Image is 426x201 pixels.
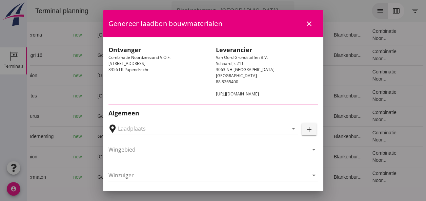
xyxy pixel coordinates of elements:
td: new [41,25,65,45]
div: Combinatie Noordzeezand V.O.F. [STREET_ADDRESS] 3356 LK Papendrecht [106,43,213,100]
i: calendar_view_week [365,7,373,15]
td: 480 [145,147,182,167]
div: Gouda [70,113,127,120]
i: directions_boat [87,53,92,58]
i: arrow_drop_down [289,125,298,133]
i: directions_boat [87,134,92,139]
td: Combinatie Noor... [340,45,382,65]
td: Blankenbur... [301,126,340,147]
td: Blankenbur... [301,106,340,126]
td: new [41,86,65,106]
td: Combinatie Noor... [340,65,382,86]
small: m3 [158,114,164,118]
i: add [305,125,313,133]
div: Gouda [70,174,127,181]
td: new [41,126,65,147]
div: [GEOGRAPHIC_DATA] [70,153,127,160]
h2: Ontvanger [108,45,210,54]
div: [GEOGRAPHIC_DATA] [70,31,127,39]
i: arrow_drop_down [255,7,263,15]
input: Laadplaats [118,123,279,134]
td: 1298 [145,45,182,65]
i: directions_boat [87,114,92,118]
small: m3 [158,94,164,98]
td: Blankenbur... [301,167,340,187]
td: 994 [145,25,182,45]
div: [GEOGRAPHIC_DATA] [70,92,127,99]
td: Filling sand [216,65,250,86]
td: Filling sand [216,147,250,167]
td: Ontzilt oph.zan... [216,126,250,147]
i: filter_list [384,7,392,15]
i: close [305,20,313,28]
td: 18 [250,126,301,147]
td: new [41,167,65,187]
div: Blankenburgput - [GEOGRAPHIC_DATA] [150,7,251,15]
i: directions_boat [87,175,92,179]
div: [GEOGRAPHIC_DATA] [70,72,127,79]
input: Winzuiger [108,170,308,181]
td: Combinatie Noor... [340,25,382,45]
td: Combinatie Noor... [340,167,382,187]
td: Filling sand [216,25,250,45]
td: Blankenbur... [301,147,340,167]
small: m3 [158,74,164,78]
td: 18 [250,147,301,167]
small: m3 [158,175,164,179]
td: Ontzilt oph.zan... [216,106,250,126]
i: arrow_drop_down [310,146,318,154]
td: 18 [250,86,301,106]
i: directions_boat [122,32,127,37]
td: Blankenbur... [301,25,340,45]
h2: Algemeen [108,109,318,118]
small: m3 [161,53,166,58]
td: Ontzilt oph.zan... [216,45,250,65]
td: 18 [250,65,301,86]
td: new [41,147,65,167]
td: 18 [250,45,301,65]
td: new [41,65,65,86]
td: 999 [145,106,182,126]
small: m3 [158,155,164,159]
i: directions_boat [122,73,127,78]
td: Combinatie Noor... [340,147,382,167]
td: new [41,106,65,126]
td: 672 [145,167,182,187]
td: 18 [250,106,301,126]
td: 480 [145,65,182,86]
td: Combinatie Noor... [340,126,382,147]
td: Blankenbur... [301,45,340,65]
div: Van Oord Grondstoffen B.V. Schaardijk 211 3063 NH [GEOGRAPHIC_DATA] [GEOGRAPHIC_DATA] 88 8265400 ... [213,43,321,100]
i: arrow_drop_down [310,171,318,179]
td: 523 [145,86,182,106]
td: 1231 [145,126,182,147]
div: Gouda [70,52,127,59]
td: Combinatie Noor... [340,106,382,126]
i: directions_boat [122,154,127,159]
i: directions_boat [122,93,127,98]
input: Wingebied [108,144,308,155]
h2: Leverancier [216,45,318,54]
div: Gouda [70,133,127,140]
td: Ontzilt oph.zan... [216,167,250,187]
i: list [349,7,357,15]
div: Genereer laadbon bouwmaterialen [103,10,323,37]
td: Combinatie Noor... [340,86,382,106]
td: Blankenbur... [301,86,340,106]
div: Terminal planning [3,6,67,16]
td: 18 [250,25,301,45]
small: m3 [158,33,164,37]
small: m3 [161,135,166,139]
td: new [41,45,65,65]
td: Filling sand [216,86,250,106]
